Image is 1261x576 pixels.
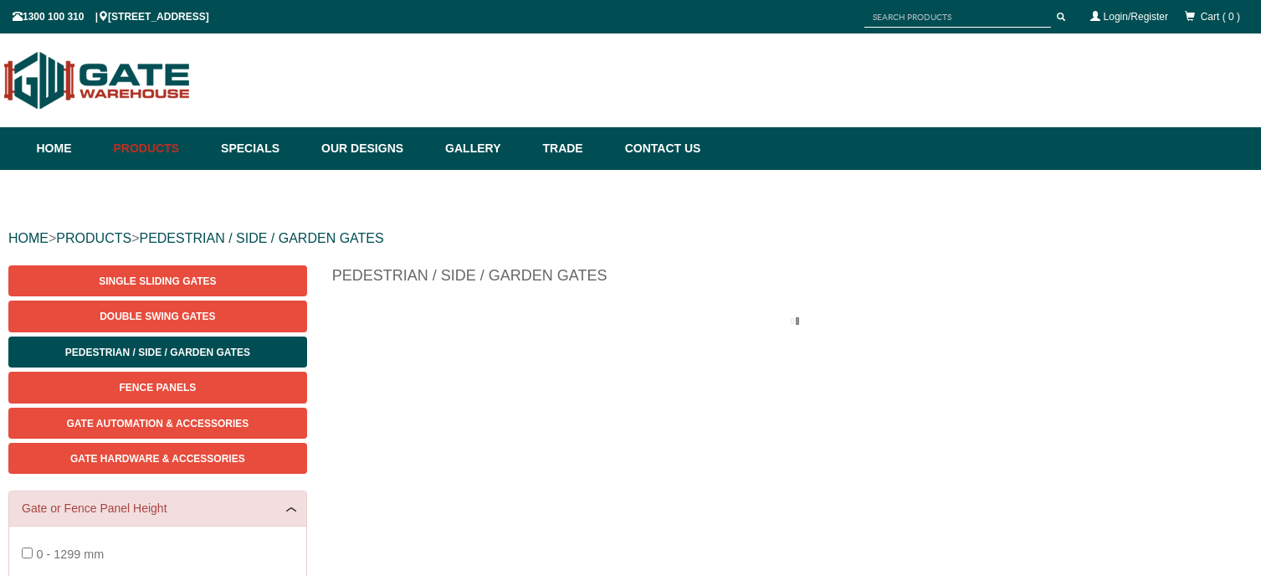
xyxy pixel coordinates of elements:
[332,265,1253,295] h1: Pedestrian / Side / Garden Gates
[70,453,245,465] span: Gate Hardware & Accessories
[13,11,209,23] span: 1300 100 310 | [STREET_ADDRESS]
[8,231,49,245] a: HOME
[37,127,105,170] a: Home
[105,127,213,170] a: Products
[864,7,1051,28] input: SEARCH PRODUCTS
[8,337,307,368] a: Pedestrian / Side / Garden Gates
[786,316,799,326] img: please_wait.gif
[8,372,307,403] a: Fence Panels
[66,418,249,429] span: Gate Automation & Accessories
[99,275,216,287] span: Single Sliding Gates
[8,408,307,439] a: Gate Automation & Accessories
[65,347,250,358] span: Pedestrian / Side / Garden Gates
[534,127,616,170] a: Trade
[8,212,1253,265] div: > >
[1104,11,1168,23] a: Login/Register
[119,382,196,393] span: Fence Panels
[139,231,383,245] a: PEDESTRIAN / SIDE / GARDEN GATES
[36,548,104,561] span: 0 - 1299 mm
[100,311,215,322] span: Double Swing Gates
[617,127,701,170] a: Contact Us
[8,265,307,296] a: Single Sliding Gates
[56,231,131,245] a: PRODUCTS
[8,301,307,332] a: Double Swing Gates
[22,500,294,517] a: Gate or Fence Panel Height
[1201,11,1240,23] span: Cart ( 0 )
[8,443,307,474] a: Gate Hardware & Accessories
[213,127,313,170] a: Specials
[437,127,534,170] a: Gallery
[313,127,437,170] a: Our Designs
